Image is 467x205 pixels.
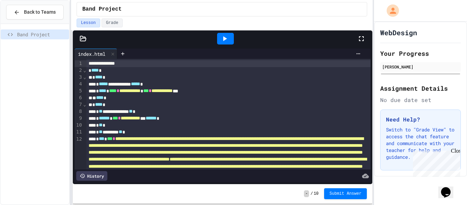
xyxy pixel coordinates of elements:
[6,5,64,20] button: Back to Teams
[102,18,123,27] button: Grade
[76,171,107,181] div: History
[75,129,83,136] div: 11
[75,101,83,108] div: 7
[380,28,417,37] h1: WebDesign
[75,108,83,115] div: 8
[77,18,100,27] button: Lesson
[75,50,109,57] div: index.html
[75,88,83,94] div: 5
[386,126,455,161] p: Switch to "Grade View" to access the chat feature and communicate with your teacher for help and ...
[304,190,309,197] span: -
[379,3,401,18] div: My Account
[75,74,83,81] div: 3
[438,178,460,198] iframe: chat widget
[75,115,83,122] div: 9
[380,84,461,93] h2: Assignment Details
[324,188,367,199] button: Submit Answer
[82,5,122,13] span: Band Project
[75,81,83,88] div: 4
[24,9,56,16] span: Back to Teams
[386,115,455,124] h3: Need Help?
[380,49,461,58] h2: Your Progress
[83,67,86,73] span: Fold line
[380,96,461,104] div: No due date set
[17,31,66,38] span: Band Project
[83,102,86,107] span: Fold line
[75,94,83,101] div: 6
[310,191,313,196] span: /
[382,64,459,70] div: [PERSON_NAME]
[75,60,83,67] div: 1
[75,49,117,59] div: index.html
[75,122,83,129] div: 10
[75,67,83,74] div: 2
[313,191,318,196] span: 10
[83,74,86,80] span: Fold line
[410,148,460,177] iframe: chat widget
[330,191,362,196] span: Submit Answer
[3,3,47,43] div: Chat with us now!Close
